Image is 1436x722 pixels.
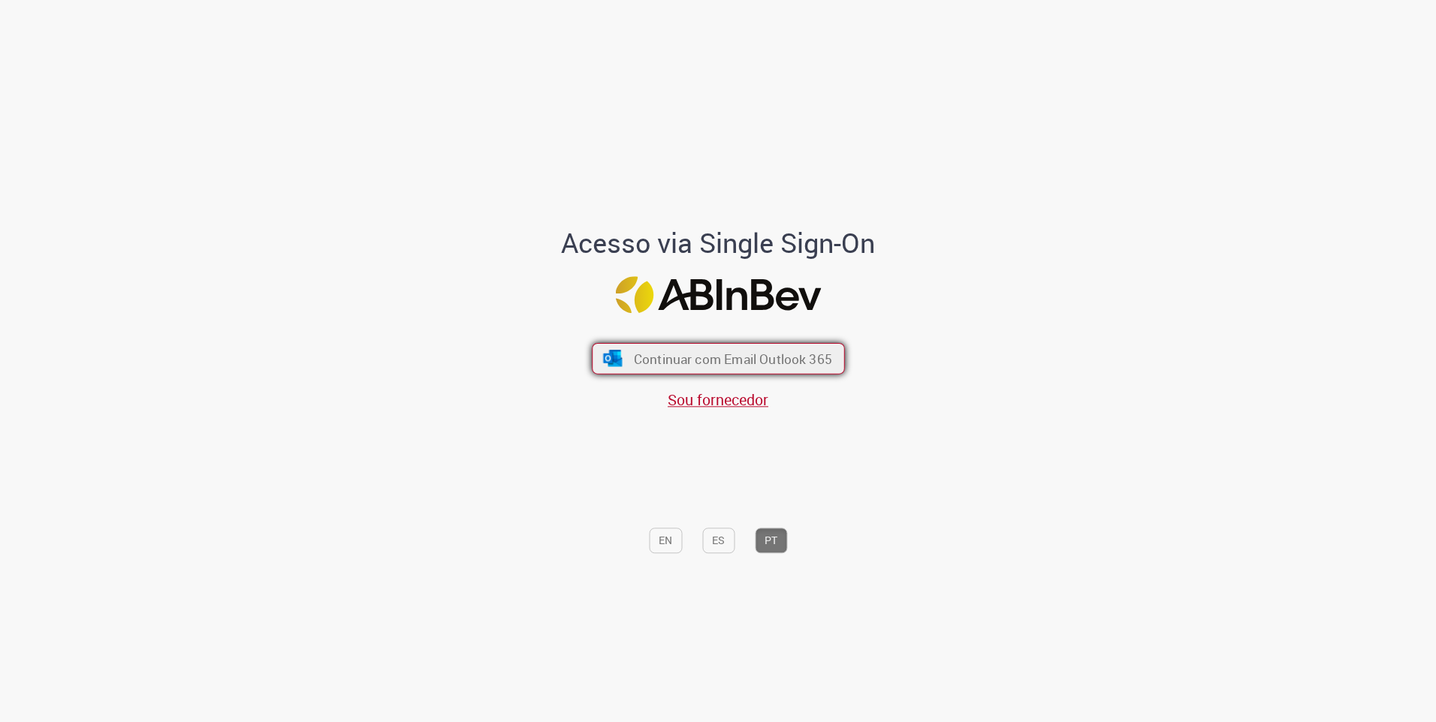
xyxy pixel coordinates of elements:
[510,229,927,259] h1: Acesso via Single Sign-On
[668,390,768,411] a: Sou fornecedor
[615,276,821,313] img: Logo ABInBev
[649,528,682,553] button: EN
[702,528,735,553] button: ES
[602,350,623,367] img: ícone Azure/Microsoft 360
[592,343,845,375] button: ícone Azure/Microsoft 360 Continuar com Email Outlook 365
[633,350,831,367] span: Continuar com Email Outlook 365
[755,528,787,553] button: PT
